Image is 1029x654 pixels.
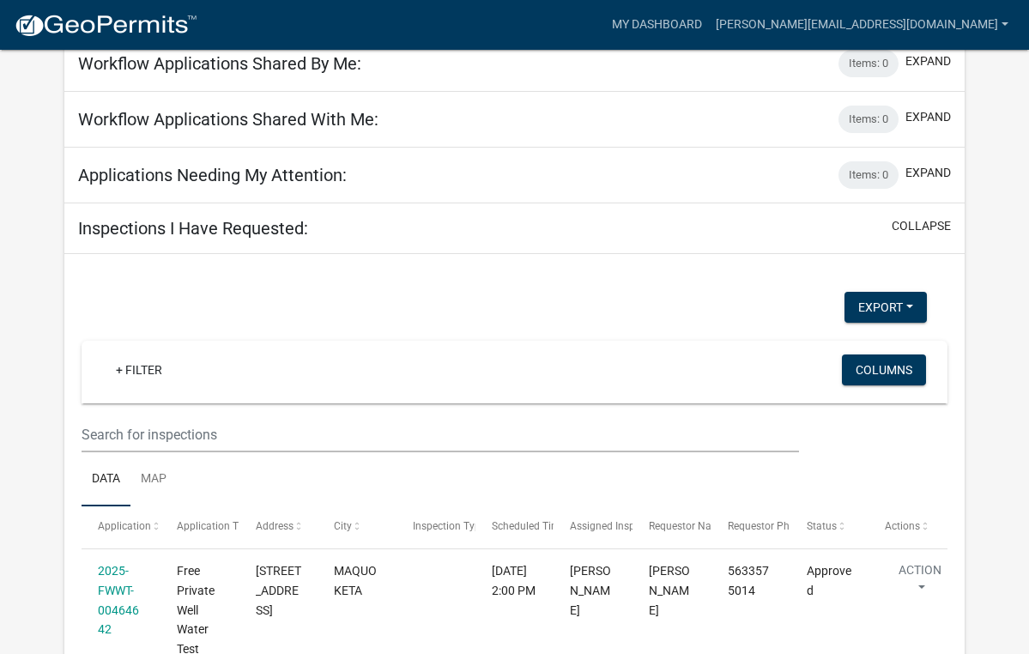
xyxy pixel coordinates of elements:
[98,564,139,636] a: 2025-FWWT-00464642
[728,564,769,597] span: 5633575014
[838,50,899,77] div: Items: 0
[649,520,726,532] span: Requestor Name
[842,354,926,385] button: Columns
[492,520,566,532] span: Scheduled Time
[78,109,378,130] h5: Workflow Applications Shared With Me:
[570,520,658,532] span: Assigned Inspector
[239,506,318,548] datatable-header-cell: Address
[709,9,1015,41] a: [PERSON_NAME][EMAIL_ADDRESS][DOMAIN_NAME]
[633,506,711,548] datatable-header-cell: Requestor Name
[334,564,377,597] span: MAQUOKETA
[82,506,160,548] datatable-header-cell: Application
[256,520,294,532] span: Address
[396,506,475,548] datatable-header-cell: Inspection Type
[844,292,927,323] button: Export
[838,106,899,133] div: Items: 0
[885,520,920,532] span: Actions
[554,506,633,548] datatable-header-cell: Assigned Inspector
[78,53,361,74] h5: Workflow Applications Shared By Me:
[905,108,951,126] button: expand
[475,506,554,548] datatable-header-cell: Scheduled Time
[838,161,899,189] div: Items: 0
[869,506,947,548] datatable-header-cell: Actions
[807,564,851,597] span: Approved
[892,217,951,235] button: collapse
[78,165,347,185] h5: Applications Needing My Attention:
[256,564,301,617] span: 22836 HWY 64
[790,506,869,548] datatable-header-cell: Status
[807,520,837,532] span: Status
[570,564,611,617] span: Elizabeth Townsend
[98,520,151,532] span: Application
[177,520,255,532] span: Application Type
[318,506,396,548] datatable-header-cell: City
[82,452,130,507] a: Data
[905,52,951,70] button: expand
[649,564,690,617] span: Joan Head
[160,506,239,548] datatable-header-cell: Application Type
[728,520,807,532] span: Requestor Phone
[885,561,955,604] button: Action
[82,417,799,452] input: Search for inspections
[130,452,177,507] a: Map
[78,218,308,239] h5: Inspections I Have Requested:
[905,164,951,182] button: expand
[334,520,352,532] span: City
[711,506,790,548] datatable-header-cell: Requestor Phone
[413,520,486,532] span: Inspection Type
[605,9,709,41] a: My Dashboard
[102,354,176,385] a: + Filter
[492,564,536,597] span: 09/15/2025, 2:00 PM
